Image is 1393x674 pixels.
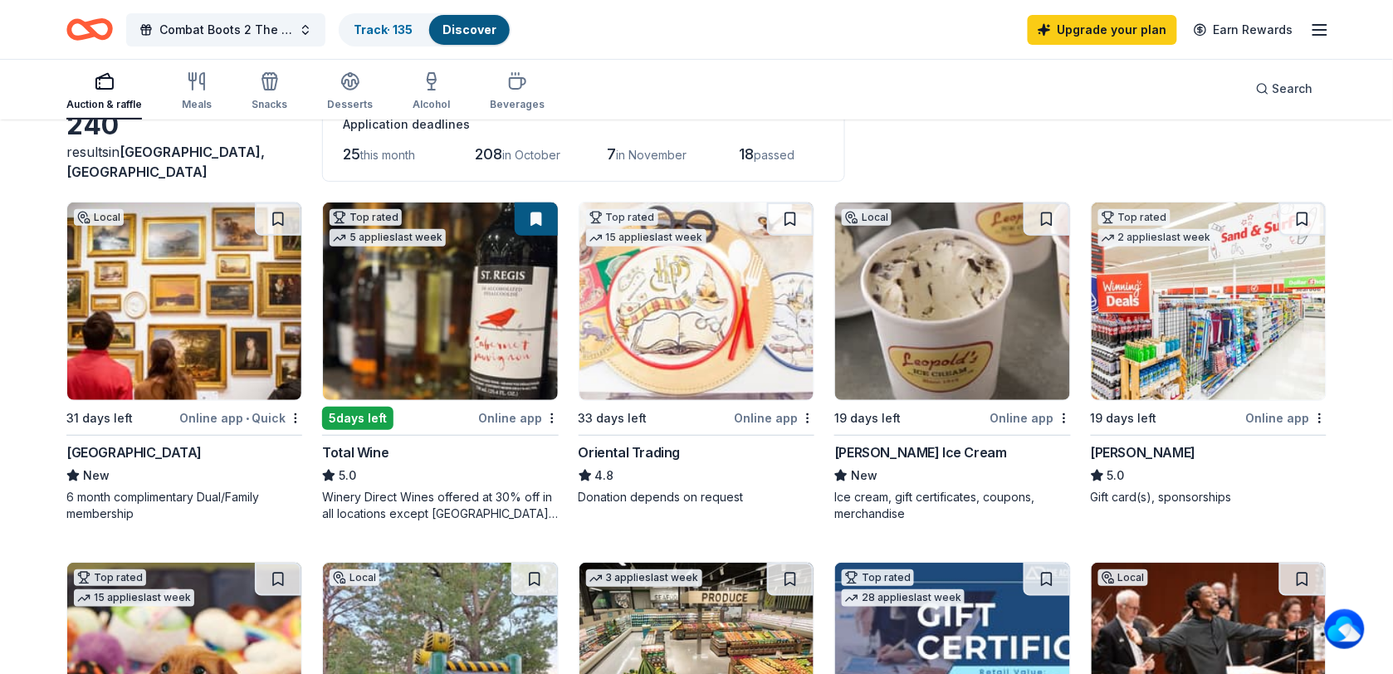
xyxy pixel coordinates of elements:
div: 5 applies last week [330,229,446,247]
span: 18 [739,145,754,163]
span: in [66,144,265,180]
div: 3 applies last week [586,569,702,587]
div: 33 days left [579,408,648,428]
a: Image for Leopold's Ice CreamLocal19 days leftOnline app[PERSON_NAME] Ice CreamNewIce cream, gift... [834,202,1070,522]
div: Gift card(s), sponsorships [1091,489,1327,505]
div: Donation depends on request [579,489,814,505]
div: Desserts [327,98,373,111]
button: Track· 135Discover [339,13,511,46]
a: Image for Total WineTop rated5 applieslast week5days leftOnline appTotal Wine5.0Winery Direct Win... [322,202,558,522]
button: Meals [182,65,212,120]
a: Home [66,10,113,49]
div: Online app [478,408,559,428]
div: Total Wine [322,442,389,462]
div: 19 days left [1091,408,1157,428]
span: 25 [343,145,360,163]
div: Oriental Trading [579,442,681,462]
img: Image for Oriental Trading [579,203,814,400]
button: Combat Boots 2 The Boardroom presents the "United We Stand" Campaign [126,13,325,46]
div: 5 days left [322,407,393,430]
span: New [851,466,877,486]
span: in November [616,148,687,162]
div: Snacks [252,98,287,111]
div: Local [74,209,124,226]
button: Snacks [252,65,287,120]
button: Auction & raffle [66,65,142,120]
button: Beverages [490,65,545,120]
div: Online app [990,408,1071,428]
div: Beverages [490,98,545,111]
div: Ice cream, gift certificates, coupons, merchandise [834,489,1070,522]
span: New [83,466,110,486]
div: Alcohol [413,98,450,111]
img: Image for Total Wine [323,203,557,400]
div: Online app [734,408,814,428]
button: Alcohol [413,65,450,120]
span: passed [754,148,794,162]
span: 7 [607,145,616,163]
span: • [246,412,249,425]
a: Image for High Museum of ArtLocal31 days leftOnline app•Quick[GEOGRAPHIC_DATA]New6 month complime... [66,202,302,522]
span: this month [360,148,415,162]
div: Top rated [1098,209,1171,226]
a: Image for Oriental TradingTop rated15 applieslast week33 days leftOnline appOriental Trading4.8Do... [579,202,814,505]
div: 2 applies last week [1098,229,1215,247]
div: Application deadlines [343,115,824,134]
span: 5.0 [1107,466,1125,486]
div: [PERSON_NAME] [1091,442,1196,462]
span: 4.8 [595,466,614,486]
span: [GEOGRAPHIC_DATA], [GEOGRAPHIC_DATA] [66,144,265,180]
img: Image for Winn-Dixie [1092,203,1326,400]
div: Online app Quick [179,408,302,428]
div: Local [842,209,892,226]
div: Top rated [842,569,914,586]
button: Desserts [327,65,373,120]
span: 208 [475,145,502,163]
div: [PERSON_NAME] Ice Cream [834,442,1007,462]
a: Earn Rewards [1184,15,1303,45]
div: 31 days left [66,408,133,428]
div: Online app [1246,408,1327,428]
span: in October [502,148,560,162]
img: Image for High Museum of Art [67,203,301,400]
div: 240 [66,109,302,142]
div: Local [330,569,379,586]
div: Top rated [586,209,658,226]
a: Track· 135 [354,22,413,37]
div: [GEOGRAPHIC_DATA] [66,442,202,462]
div: 28 applies last week [842,589,965,607]
a: Discover [442,22,496,37]
div: Auction & raffle [66,98,142,111]
div: Local [1098,569,1148,586]
div: 15 applies last week [74,589,194,607]
button: Search [1243,72,1327,105]
div: Top rated [74,569,146,586]
a: Upgrade your plan [1028,15,1177,45]
span: 5.0 [339,466,356,486]
div: Winery Direct Wines offered at 30% off in all locations except [GEOGRAPHIC_DATA], [GEOGRAPHIC_DAT... [322,489,558,522]
span: Search [1273,79,1313,99]
div: results [66,142,302,182]
div: 19 days left [834,408,901,428]
div: 15 applies last week [586,229,706,247]
div: Meals [182,98,212,111]
img: Image for Leopold's Ice Cream [835,203,1069,400]
span: Combat Boots 2 The Boardroom presents the "United We Stand" Campaign [159,20,292,40]
div: 6 month complimentary Dual/Family membership [66,489,302,522]
div: Top rated [330,209,402,226]
a: Image for Winn-DixieTop rated2 applieslast week19 days leftOnline app[PERSON_NAME]5.0Gift card(s)... [1091,202,1327,505]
